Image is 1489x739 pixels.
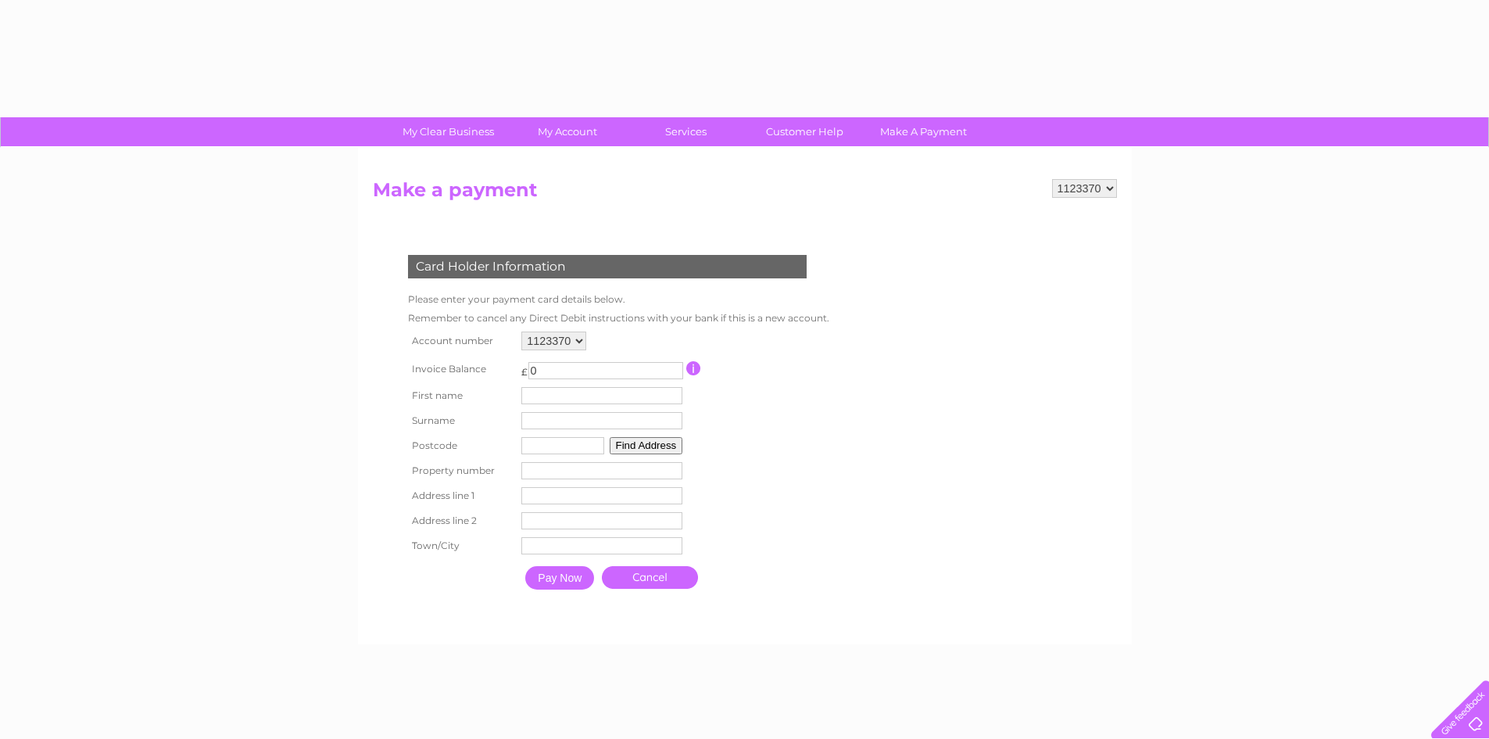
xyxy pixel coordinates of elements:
a: Cancel [602,566,698,589]
a: Services [621,117,750,146]
th: Invoice Balance [404,354,518,383]
th: Address line 1 [404,483,518,508]
a: My Account [503,117,632,146]
a: Customer Help [740,117,869,146]
a: My Clear Business [384,117,513,146]
th: Account number [404,328,518,354]
td: £ [521,358,528,378]
button: Find Address [610,437,683,454]
input: Pay Now [525,566,594,590]
td: Please enter your payment card details below. [404,290,833,309]
th: Property number [404,458,518,483]
div: Card Holder Information [408,255,807,278]
th: Address line 2 [404,508,518,533]
th: Postcode [404,433,518,458]
td: Remember to cancel any Direct Debit instructions with your bank if this is a new account. [404,309,833,328]
a: Make A Payment [859,117,988,146]
th: Town/City [404,533,518,558]
th: First name [404,383,518,408]
input: Information [686,361,701,375]
h2: Make a payment [373,179,1117,209]
th: Surname [404,408,518,433]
